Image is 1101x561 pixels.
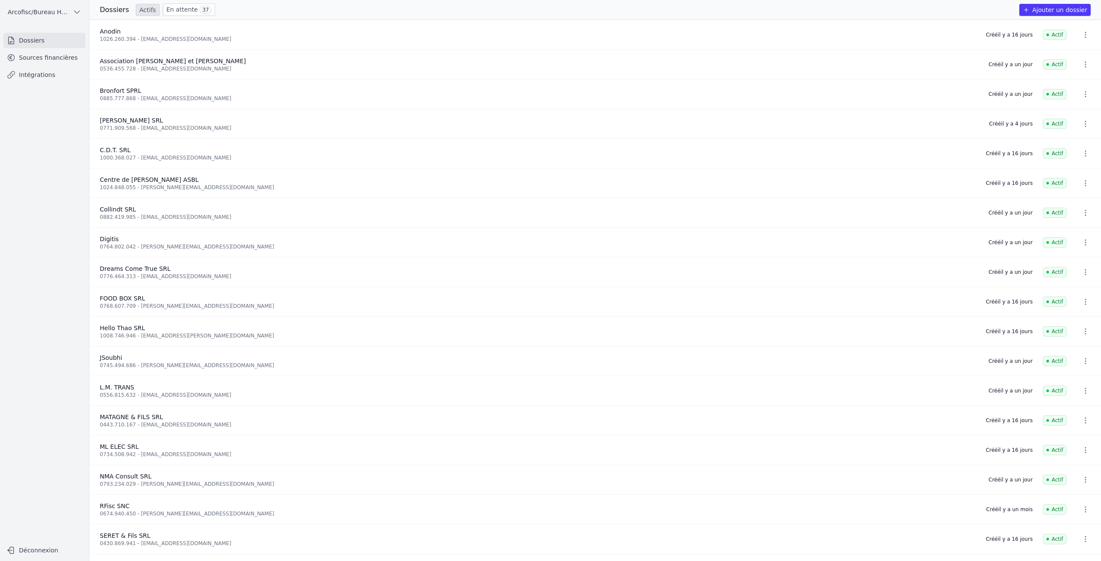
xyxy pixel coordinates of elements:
div: Créé il y a un jour [989,61,1033,68]
div: 1000.368.027 - [EMAIL_ADDRESS][DOMAIN_NAME] [100,154,975,161]
div: 0882.419.985 - [EMAIL_ADDRESS][DOMAIN_NAME] [100,214,978,221]
div: Créé il y a un jour [989,91,1033,98]
div: Créé il y a un jour [989,209,1033,216]
div: 0885.777.868 - [EMAIL_ADDRESS][DOMAIN_NAME] [100,95,978,102]
div: Créé il y a un jour [989,269,1033,276]
div: 0536.455.728 - [EMAIL_ADDRESS][DOMAIN_NAME] [100,65,978,72]
span: Actif [1043,297,1067,307]
div: Créé il y a 16 jours [986,298,1033,305]
a: Intégrations [3,67,86,83]
div: 1026.260.394 - [EMAIL_ADDRESS][DOMAIN_NAME] [100,36,975,43]
span: Actif [1043,119,1067,129]
div: 0443.710.167 - [EMAIL_ADDRESS][DOMAIN_NAME] [100,421,975,428]
div: 0734.508.942 - [EMAIL_ADDRESS][DOMAIN_NAME] [100,451,975,458]
span: Bronfort SPRL [100,87,141,94]
span: Actif [1043,415,1067,426]
span: Actif [1043,237,1067,248]
div: 0556.815.632 - [EMAIL_ADDRESS][DOMAIN_NAME] [100,392,978,399]
span: L.M. TRANS [100,384,134,391]
span: Arcofisc/Bureau Haot [8,8,69,16]
div: Créé il y a un jour [989,476,1033,483]
span: Actif [1043,445,1067,455]
button: Déconnexion [3,543,86,557]
span: Dreams Come True SRL [100,265,170,272]
span: Centre de [PERSON_NAME] ASBL [100,176,199,183]
span: Actif [1043,534,1067,544]
span: RFisc SNC [100,503,129,509]
span: Actif [1043,208,1067,218]
span: Actif [1043,475,1067,485]
span: SERET & Fils SRL [100,532,151,539]
span: ML ELEC SRL [100,443,138,450]
span: [PERSON_NAME] SRL [100,117,163,124]
span: JSoubhi [100,354,122,361]
span: 37 [200,6,211,14]
div: 0764.802.042 - [PERSON_NAME][EMAIL_ADDRESS][DOMAIN_NAME] [100,243,978,250]
div: Créé il y a un mois [986,506,1033,513]
a: En attente 37 [163,3,215,16]
span: Actif [1043,326,1067,337]
a: Sources financières [3,50,86,65]
span: MATAGNE & FILS SRL [100,414,163,420]
span: Actif [1043,59,1067,70]
div: 0776.464.313 - [EMAIL_ADDRESS][DOMAIN_NAME] [100,273,978,280]
div: Créé il y a 16 jours [986,180,1033,187]
h3: Dossiers [100,5,129,15]
div: Créé il y a 4 jours [989,120,1033,127]
span: Actif [1043,504,1067,515]
span: Actif [1043,267,1067,277]
div: Créé il y a 16 jours [986,150,1033,157]
span: Actif [1043,178,1067,188]
div: 1024.848.055 - [PERSON_NAME][EMAIL_ADDRESS][DOMAIN_NAME] [100,184,975,191]
span: Digitis [100,236,119,242]
span: Association [PERSON_NAME] et [PERSON_NAME] [100,58,246,64]
span: C.D.T. SRL [100,147,131,153]
div: 0430.869.941 - [EMAIL_ADDRESS][DOMAIN_NAME] [100,540,975,547]
span: Actif [1043,89,1067,99]
a: Actifs [136,4,160,16]
span: NMA Consult SRL [100,473,151,480]
div: 0768.607.709 - [PERSON_NAME][EMAIL_ADDRESS][DOMAIN_NAME] [100,303,975,310]
div: Créé il y a 16 jours [986,536,1033,543]
div: 0674.940.450 - [PERSON_NAME][EMAIL_ADDRESS][DOMAIN_NAME] [100,510,976,517]
span: FOOD BOX SRL [100,295,145,302]
div: 0745.494.686 - [PERSON_NAME][EMAIL_ADDRESS][DOMAIN_NAME] [100,362,978,369]
button: Ajouter un dossier [1019,4,1091,16]
span: Actif [1043,356,1067,366]
div: Créé il y a un jour [989,239,1033,246]
div: Créé il y a 16 jours [986,31,1033,38]
div: Créé il y a un jour [989,387,1033,394]
div: Créé il y a 16 jours [986,447,1033,454]
div: Créé il y a un jour [989,358,1033,365]
div: 0793.234.029 - [PERSON_NAME][EMAIL_ADDRESS][DOMAIN_NAME] [100,481,978,487]
div: 1008.746.946 - [EMAIL_ADDRESS][PERSON_NAME][DOMAIN_NAME] [100,332,975,339]
span: Hello Thao SRL [100,325,145,331]
div: Créé il y a 16 jours [986,328,1033,335]
button: Arcofisc/Bureau Haot [3,5,86,19]
span: Actif [1043,386,1067,396]
span: Anodin [100,28,121,35]
span: Collindt SRL [100,206,136,213]
span: Actif [1043,30,1067,40]
div: 0771.909.568 - [EMAIL_ADDRESS][DOMAIN_NAME] [100,125,979,132]
div: Créé il y a 16 jours [986,417,1033,424]
a: Dossiers [3,33,86,48]
span: Actif [1043,148,1067,159]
